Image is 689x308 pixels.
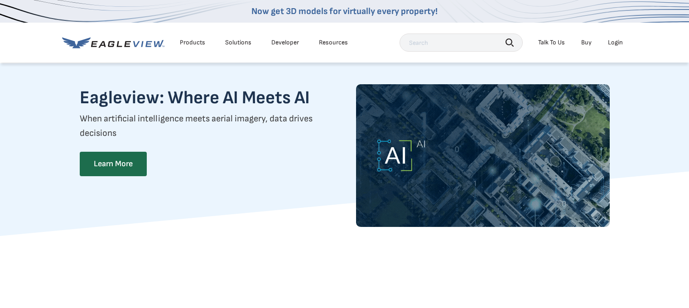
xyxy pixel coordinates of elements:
[271,38,299,47] a: Developer
[400,34,523,52] input: Search
[180,38,205,47] div: Products
[608,38,623,47] div: Login
[225,38,251,47] div: Solutions
[80,152,147,176] a: Learn More
[80,84,329,111] h2: Eagleview: Where AI Meets AI
[319,38,348,47] div: Resources
[538,38,565,47] div: Talk To Us
[80,111,329,140] p: When artificial intelligence meets aerial imagery, data drives decisions
[251,6,438,17] a: Now get 3D models for virtually every property!
[581,38,592,47] a: Buy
